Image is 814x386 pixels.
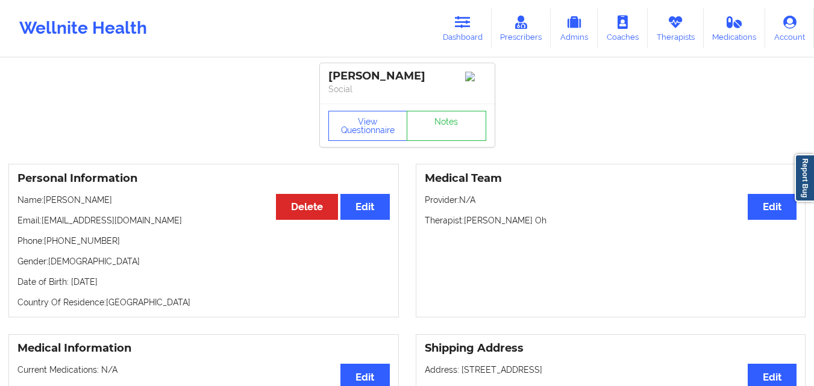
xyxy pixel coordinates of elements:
[328,83,486,95] p: Social
[425,172,797,185] h3: Medical Team
[425,194,797,206] p: Provider: N/A
[340,194,389,220] button: Edit
[17,194,390,206] p: Name: [PERSON_NAME]
[492,8,551,48] a: Prescribers
[328,69,486,83] div: [PERSON_NAME]
[17,235,390,247] p: Phone: [PHONE_NUMBER]
[748,194,797,220] button: Edit
[434,8,492,48] a: Dashboard
[17,364,390,376] p: Current Medications: N/A
[425,214,797,226] p: Therapist: [PERSON_NAME] Oh
[17,255,390,267] p: Gender: [DEMOGRAPHIC_DATA]
[765,8,814,48] a: Account
[17,276,390,288] p: Date of Birth: [DATE]
[465,72,486,81] img: Image%2Fplaceholer-image.png
[795,154,814,202] a: Report Bug
[704,8,766,48] a: Medications
[551,8,598,48] a: Admins
[17,172,390,185] h3: Personal Information
[276,194,338,220] button: Delete
[648,8,704,48] a: Therapists
[425,341,797,355] h3: Shipping Address
[17,296,390,308] p: Country Of Residence: [GEOGRAPHIC_DATA]
[328,111,408,141] button: View Questionnaire
[17,341,390,355] h3: Medical Information
[598,8,648,48] a: Coaches
[407,111,486,141] a: Notes
[17,214,390,226] p: Email: [EMAIL_ADDRESS][DOMAIN_NAME]
[425,364,797,376] p: Address: [STREET_ADDRESS]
